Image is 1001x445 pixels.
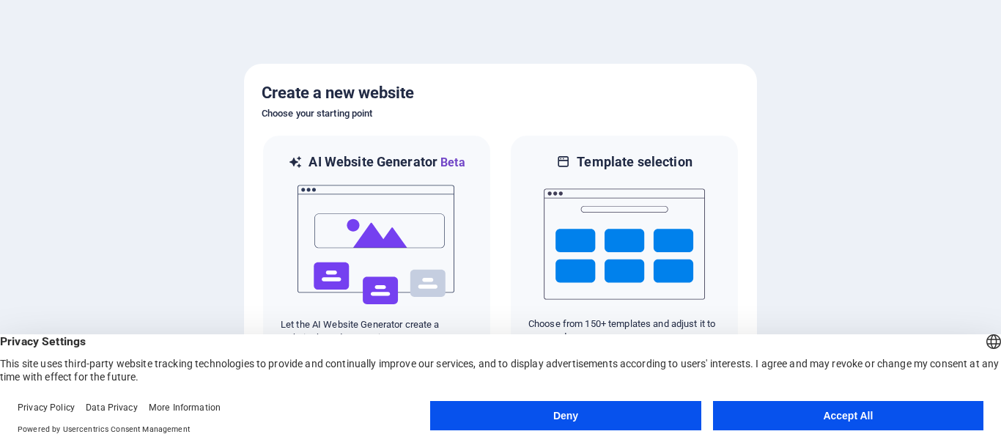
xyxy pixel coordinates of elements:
[577,153,692,171] h6: Template selection
[309,153,465,172] h6: AI Website Generator
[437,155,465,169] span: Beta
[281,318,473,345] p: Let the AI Website Generator create a website based on your input.
[296,172,457,318] img: ai
[262,81,739,105] h5: Create a new website
[509,134,739,364] div: Template selectionChoose from 150+ templates and adjust it to you needs.
[528,317,720,344] p: Choose from 150+ templates and adjust it to you needs.
[262,134,492,364] div: AI Website GeneratorBetaaiLet the AI Website Generator create a website based on your input.
[262,105,739,122] h6: Choose your starting point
